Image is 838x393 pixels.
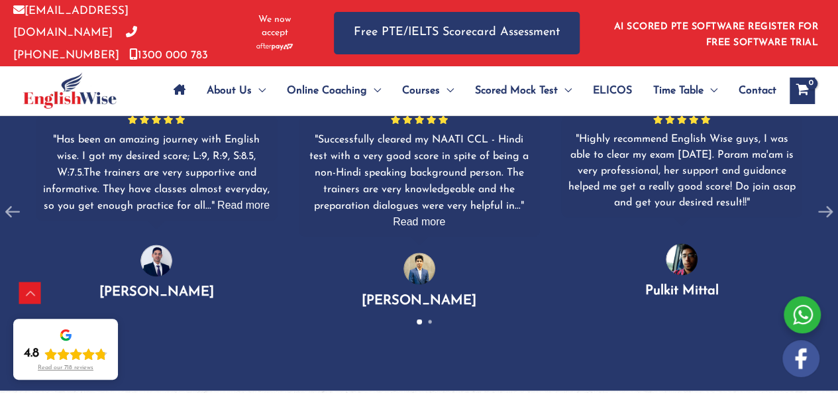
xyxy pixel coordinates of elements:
span: Has been an amazing journey with English wise. I got my desired score; L:9, R:9, S:8.5, W:7.5.The... [43,135,270,211]
span: ELICOS [593,68,632,114]
span: [PERSON_NAME] [362,294,476,307]
img: photo-1.png [666,243,698,275]
a: ELICOS [582,68,643,114]
img: cropped-ew-logo [23,72,117,109]
div: Read our 718 reviews [38,365,93,372]
a: Time TableMenu Toggle [643,68,728,114]
span: Time Table [653,68,704,114]
span: We now accept [248,13,301,40]
a: Contact [728,68,776,114]
span: About Us [207,68,252,114]
a: 1300 000 783 [129,50,208,61]
a: Online CoachingMenu Toggle [276,68,392,114]
span: Scored Mock Test [475,68,558,114]
a: AI SCORED PTE SOFTWARE REGISTER FOR FREE SOFTWARE TRIAL [614,22,819,48]
span: Menu Toggle [367,68,381,114]
span: Pulkit Mittal [645,284,718,298]
a: [PHONE_NUMBER] [13,27,137,60]
span: Read more [217,199,270,211]
img: white-facebook.png [782,340,819,377]
img: 2.png [403,253,435,284]
img: 1.png [140,245,172,276]
span: Read more [393,216,445,227]
a: Scored Mock TestMenu Toggle [464,68,582,114]
span: Menu Toggle [440,68,454,114]
span: Successfully cleared my NAATI CCL - Hindi test with a very good score in spite of being a non-Hin... [309,135,529,211]
span: Courses [402,68,440,114]
img: Afterpay-Logo [256,43,293,50]
span: Contact [739,68,776,114]
span: [PERSON_NAME] [99,286,214,299]
div: Rating: 4.8 out of 5 [24,346,107,362]
span: Online Coaching [287,68,367,114]
a: View Shopping Cart, empty [790,78,815,104]
a: [EMAIL_ADDRESS][DOMAIN_NAME] [13,5,129,38]
span: Menu Toggle [558,68,572,114]
nav: Site Navigation: Main Menu [163,68,776,114]
div: 4.8 [24,346,39,362]
a: About UsMenu Toggle [196,68,276,114]
a: CoursesMenu Toggle [392,68,464,114]
span: Menu Toggle [704,68,717,114]
aside: Header Widget 1 [606,11,825,54]
a: Free PTE/IELTS Scorecard Assessment [334,12,580,54]
div: Highly recommend English Wise guys, I was able to clear my exam [DATE]. Param ma'am is very profe... [568,131,796,211]
span: Menu Toggle [252,68,266,114]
